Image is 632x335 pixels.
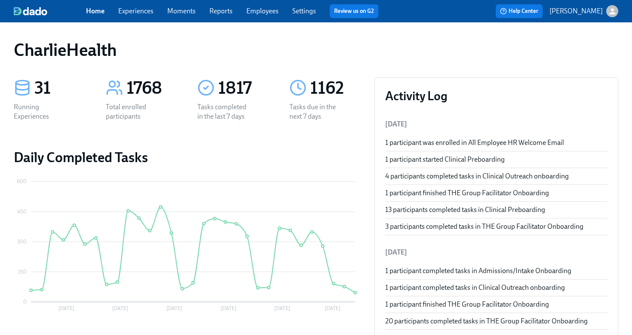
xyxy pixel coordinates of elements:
tspan: [DATE] [274,305,290,311]
a: Employees [246,7,279,15]
a: Moments [167,7,196,15]
div: 1 participant started Clinical Preboarding [385,155,607,164]
tspan: 0 [23,299,27,305]
div: 31 [34,77,85,99]
div: Tasks due in the next 7 days [289,102,344,121]
p: [PERSON_NAME] [549,6,603,16]
tspan: [DATE] [58,305,74,311]
h3: Activity Log [385,88,607,104]
h1: CharlieHealth [14,40,117,60]
div: 1 participant was enrolled in All Employee HR Welcome Email [385,138,607,148]
a: Settings [292,7,316,15]
div: 4 participants completed tasks in Clinical Outreach onboarding [385,172,607,181]
tspan: [DATE] [166,305,182,311]
tspan: [DATE] [325,305,341,311]
div: 1 participant completed tasks in Admissions/Intake Onboarding [385,266,607,276]
span: [DATE] [385,120,407,128]
div: 1 participant finished THE Group Facilitator Onboarding [385,188,607,198]
div: 1162 [310,77,361,99]
a: Reports [209,7,233,15]
div: 3 participants completed tasks in THE Group Facilitator Onboarding [385,222,607,231]
div: 1768 [126,77,177,99]
h2: Daily Completed Tasks [14,149,361,166]
tspan: 600 [17,178,27,184]
span: Help Center [500,7,538,15]
div: 1 participant completed tasks in Clinical Outreach onboarding [385,283,607,292]
div: 1 participant finished THE Group Facilitator Onboarding [385,300,607,309]
tspan: [DATE] [112,305,128,311]
tspan: 300 [17,239,27,245]
li: [DATE] [385,242,607,263]
tspan: 450 [17,209,27,215]
img: dado [14,7,47,15]
button: Review us on G2 [330,4,378,18]
button: Help Center [496,4,543,18]
tspan: [DATE] [221,305,236,311]
div: 20 participants completed tasks in THE Group Facilitator Onboarding [385,317,607,326]
a: Home [86,7,104,15]
a: Review us on G2 [334,7,374,15]
div: Total enrolled participants [106,102,161,121]
a: dado [14,7,86,15]
button: [PERSON_NAME] [549,5,618,17]
div: Tasks completed in the last 7 days [197,102,252,121]
a: Experiences [118,7,153,15]
tspan: 150 [18,269,27,275]
div: 13 participants completed tasks in Clinical Preboarding [385,205,607,215]
div: 1817 [218,77,269,99]
div: Running Experiences [14,102,69,121]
